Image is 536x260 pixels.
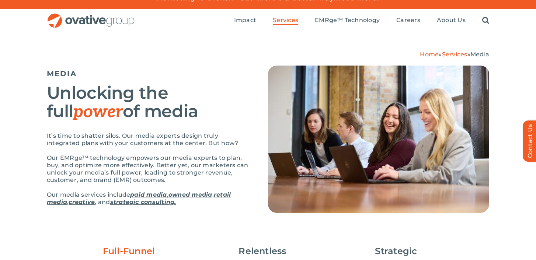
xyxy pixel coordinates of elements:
[69,198,95,205] a: creative
[234,17,256,25] a: Impact
[273,17,298,25] a: Services
[168,191,212,198] a: owned media
[482,17,489,25] a: Search
[47,154,250,184] p: Our EMRge™ technology empowers our media experts to plan, buy, and optimize more effectively. Bet...
[315,17,380,25] a: EMRge™ Technology
[396,17,420,24] span: Careers
[47,191,250,206] p: Our media services include , , , , and
[437,17,466,24] span: About Us
[47,191,231,205] a: retail media
[73,102,123,122] em: power
[47,132,250,147] p: It’s time to shatter silos. Our media experts design truly integrated plans with your customers a...
[47,84,250,121] h2: Unlocking the full of media
[234,17,256,24] span: Impact
[420,51,489,58] span: » »
[420,51,439,58] a: Home
[47,13,135,20] a: OG_Full_horizontal_RGB
[396,17,420,25] a: Careers
[315,17,380,24] span: EMRge™ Technology
[234,9,489,32] nav: Menu
[130,191,167,198] a: paid media
[47,69,250,78] h5: MEDIA
[442,51,467,58] a: Services
[273,17,298,24] span: Services
[437,17,466,25] a: About Us
[110,198,176,205] a: strategic consulting.
[470,51,489,58] span: Media
[268,66,489,213] img: Media – Hero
